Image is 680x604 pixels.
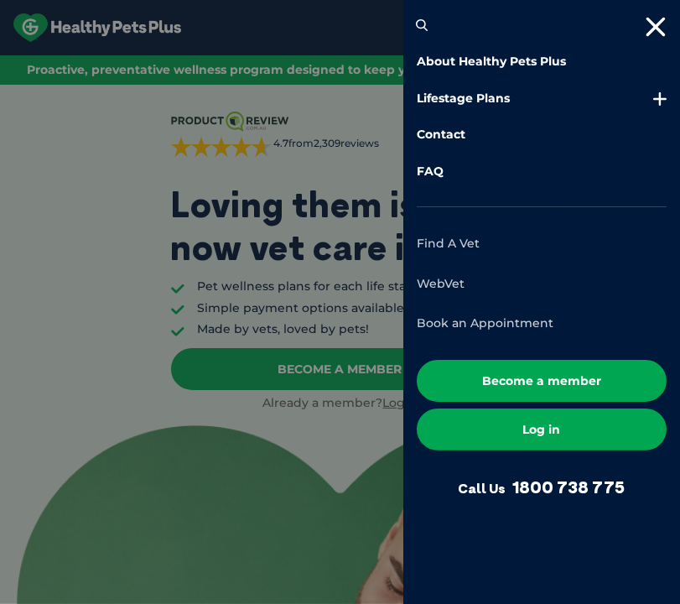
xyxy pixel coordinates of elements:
span: Call Us [459,480,506,497]
a: Call Us1800 738 775 [459,476,625,497]
a: Log in [417,409,667,450]
a: Become a member [417,360,667,402]
a: Lifestage Plans [417,91,667,107]
a: About Healthy Pets Plus [417,54,667,70]
a: WebVet [417,276,465,291]
a: Contact [417,127,667,143]
button: Search [416,18,428,33]
a: Book an Appointment [417,315,553,331]
a: Find A Vet [417,236,480,251]
a: FAQ [417,164,667,180]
